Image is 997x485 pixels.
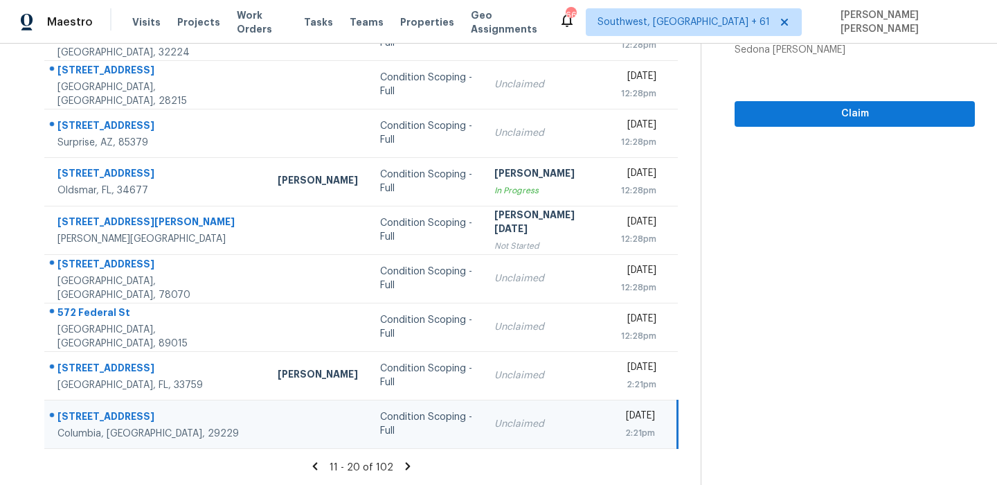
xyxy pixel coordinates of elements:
span: Southwest, [GEOGRAPHIC_DATA] + 61 [598,15,770,29]
span: Projects [177,15,220,29]
div: 12:28pm [621,329,656,343]
div: [DATE] [621,215,656,232]
div: [STREET_ADDRESS] [57,118,255,136]
div: Condition Scoping - Full [380,216,472,244]
div: [GEOGRAPHIC_DATA], [GEOGRAPHIC_DATA], 78070 [57,274,255,302]
span: Geo Assignments [471,8,543,36]
span: Properties [400,15,454,29]
div: Condition Scoping - Full [380,168,472,195]
div: [GEOGRAPHIC_DATA], [GEOGRAPHIC_DATA], 89015 [57,323,255,351]
div: [PERSON_NAME] [494,166,599,184]
div: Condition Scoping - Full [380,313,472,341]
div: Unclaimed [494,126,599,140]
div: 12:28pm [621,281,656,294]
div: [DATE] [621,360,656,378]
div: Condition Scoping - Full [380,71,472,98]
div: Surprise, AZ, 85379 [57,136,255,150]
div: 572 Federal St [57,306,255,323]
div: [STREET_ADDRESS] [57,257,255,274]
div: [DATE] [621,69,656,87]
div: [STREET_ADDRESS] [57,361,255,378]
div: Unclaimed [494,369,599,382]
div: Unclaimed [494,78,599,91]
div: 12:28pm [621,184,656,197]
span: Maestro [47,15,93,29]
div: Condition Scoping - Full [380,362,472,389]
div: Sedona [PERSON_NAME] [735,43,849,57]
div: [DATE] [621,312,656,329]
div: [STREET_ADDRESS] [57,63,255,80]
div: In Progress [494,184,599,197]
span: Tasks [304,17,333,27]
div: [STREET_ADDRESS] [57,166,255,184]
div: Not Started [494,239,599,253]
div: 2:21pm [621,426,656,440]
div: [DATE] [621,263,656,281]
div: Condition Scoping - Full [380,119,472,147]
span: Teams [350,15,384,29]
div: Condition Scoping - Full [380,265,472,292]
div: [GEOGRAPHIC_DATA], [GEOGRAPHIC_DATA], 28215 [57,80,255,108]
div: 2:21pm [621,378,656,391]
div: 12:28pm [621,232,656,246]
button: Claim [735,101,975,127]
span: [PERSON_NAME] [PERSON_NAME] [835,8,976,36]
div: Unclaimed [494,417,599,431]
div: [PERSON_NAME][DATE] [494,208,599,239]
div: 665 [566,8,575,22]
div: [DATE] [621,409,656,426]
div: [GEOGRAPHIC_DATA], FL, 33759 [57,378,255,392]
div: [PERSON_NAME] [278,173,358,191]
div: 12:28pm [621,135,656,149]
div: Oldsmar, FL, 34677 [57,184,255,197]
div: 12:28pm [621,38,656,52]
span: Work Orders [237,8,287,36]
span: Claim [746,105,964,123]
div: Condition Scoping - Full [380,410,472,438]
div: Unclaimed [494,320,599,334]
div: Unclaimed [494,272,599,285]
div: [PERSON_NAME] [278,367,358,385]
div: [PERSON_NAME][GEOGRAPHIC_DATA] [57,232,255,246]
span: 11 - 20 of 102 [330,463,393,473]
span: Visits [132,15,161,29]
div: [GEOGRAPHIC_DATA], [GEOGRAPHIC_DATA], 32224 [57,32,255,60]
div: 12:28pm [621,87,656,100]
div: [STREET_ADDRESS][PERSON_NAME] [57,215,255,232]
div: Columbia, [GEOGRAPHIC_DATA], 29229 [57,427,255,441]
div: [DATE] [621,118,656,135]
div: [STREET_ADDRESS] [57,409,255,427]
div: [DATE] [621,166,656,184]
